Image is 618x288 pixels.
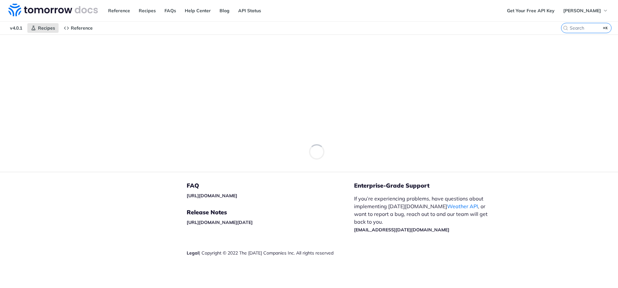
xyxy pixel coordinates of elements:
[187,250,199,256] a: Legal
[602,25,610,31] kbd: ⌘K
[161,6,180,15] a: FAQs
[563,25,568,31] svg: Search
[181,6,214,15] a: Help Center
[216,6,233,15] a: Blog
[8,4,98,16] img: Tomorrow.io Weather API Docs
[187,182,354,190] h5: FAQ
[354,227,449,233] a: [EMAIL_ADDRESS][DATE][DOMAIN_NAME]
[38,25,55,31] span: Recipes
[354,195,494,233] p: If you’re experiencing problems, have questions about implementing [DATE][DOMAIN_NAME] , or want ...
[187,250,354,256] div: | Copyright © 2022 The [DATE] Companies Inc. All rights reserved
[560,6,612,15] button: [PERSON_NAME]
[27,23,59,33] a: Recipes
[105,6,134,15] a: Reference
[71,25,93,31] span: Reference
[563,8,601,14] span: [PERSON_NAME]
[354,182,505,190] h5: Enterprise-Grade Support
[187,219,253,225] a: [URL][DOMAIN_NAME][DATE]
[60,23,96,33] a: Reference
[235,6,265,15] a: API Status
[135,6,159,15] a: Recipes
[6,23,26,33] span: v4.0.1
[187,209,354,216] h5: Release Notes
[503,6,558,15] a: Get Your Free API Key
[447,203,478,209] a: Weather API
[187,193,237,199] a: [URL][DOMAIN_NAME]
